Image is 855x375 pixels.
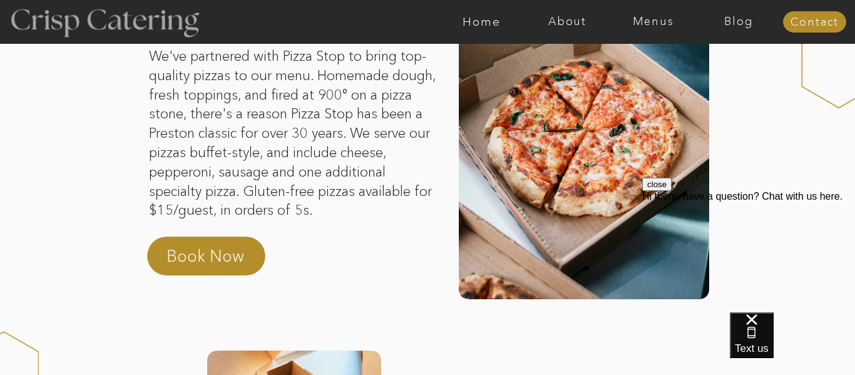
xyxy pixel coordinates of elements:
[525,16,610,28] a: About
[166,245,277,275] a: Book Now
[610,16,696,28] a: Menus
[149,47,437,233] p: We've partnered with Pizza Stop to bring top-quality pizzas to our menu. Homemade dough, fresh to...
[783,16,846,29] a: Contact
[730,312,855,375] iframe: podium webchat widget bubble
[642,178,855,328] iframe: podium webchat widget prompt
[439,16,525,28] a: Home
[696,16,782,28] a: Blog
